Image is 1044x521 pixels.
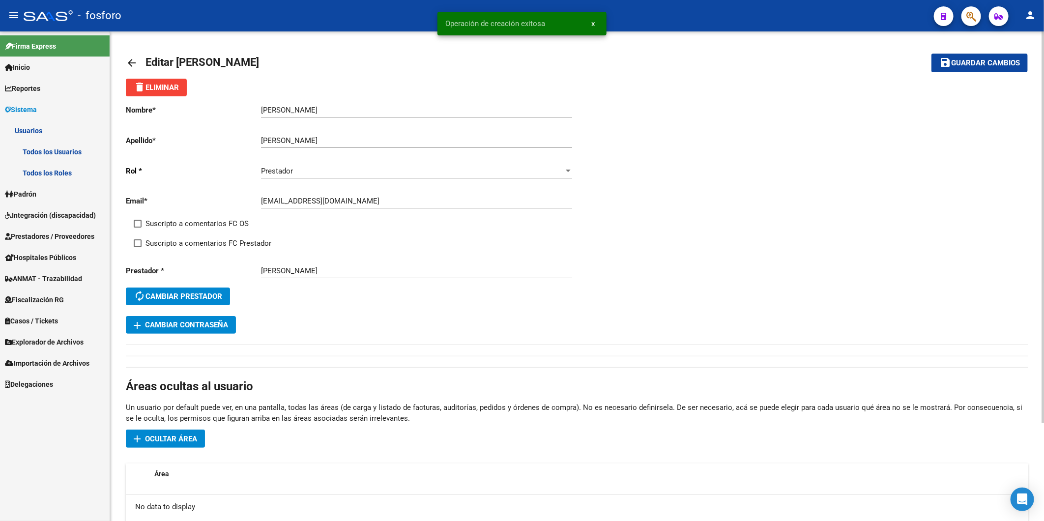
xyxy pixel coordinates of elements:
span: Cambiar Contraseña [134,320,228,329]
span: Eliminar [134,83,179,92]
span: Padrón [5,189,36,200]
span: Cambiar prestador [134,292,222,301]
span: Explorador de Archivos [5,337,84,347]
span: Inicio [5,62,30,73]
div: No data to display [126,495,1028,520]
h1: Áreas ocultas al usuario [126,378,1028,394]
span: Delegaciones [5,379,53,390]
p: Email [126,196,261,206]
mat-icon: person [1024,9,1036,21]
span: Hospitales Públicos [5,252,76,263]
span: Fiscalización RG [5,294,64,305]
span: Casos / Tickets [5,316,58,326]
mat-icon: arrow_back [126,57,138,69]
span: - fosforo [78,5,121,27]
mat-icon: autorenew [134,290,145,302]
p: Un usuario por default puede ver, en una pantalla, todas las áreas (de carga y listado de factura... [126,402,1028,424]
mat-icon: add [131,433,143,445]
button: Ocultar área [126,430,205,448]
p: Rol * [126,166,261,176]
p: Nombre [126,105,261,116]
span: Importación de Archivos [5,358,89,369]
span: Prestadores / Proveedores [5,231,94,242]
span: Editar [PERSON_NAME] [145,56,259,68]
span: Prestador [261,167,293,175]
button: x [583,15,603,32]
span: Operación de creación exitosa [445,19,545,29]
button: Cambiar Contraseña [126,316,236,334]
span: Área [154,470,169,478]
p: Apellido [126,135,261,146]
button: Guardar cambios [931,54,1028,72]
mat-icon: save [939,57,951,68]
mat-icon: menu [8,9,20,21]
span: Integración (discapacidad) [5,210,96,221]
p: Prestador * [126,265,261,276]
div: Open Intercom Messenger [1011,488,1034,511]
span: Suscripto a comentarios FC Prestador [145,237,271,249]
datatable-header-cell: Área [150,463,1020,485]
button: Cambiar prestador [126,288,230,305]
span: Suscripto a comentarios FC OS [145,218,249,230]
span: ANMAT - Trazabilidad [5,273,82,284]
span: Guardar cambios [951,59,1020,68]
span: x [591,19,595,28]
span: Reportes [5,83,40,94]
mat-icon: delete [134,81,145,93]
button: Eliminar [126,79,187,96]
span: Ocultar área [145,434,197,443]
mat-icon: add [131,319,143,331]
span: Sistema [5,104,37,115]
span: Firma Express [5,41,56,52]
